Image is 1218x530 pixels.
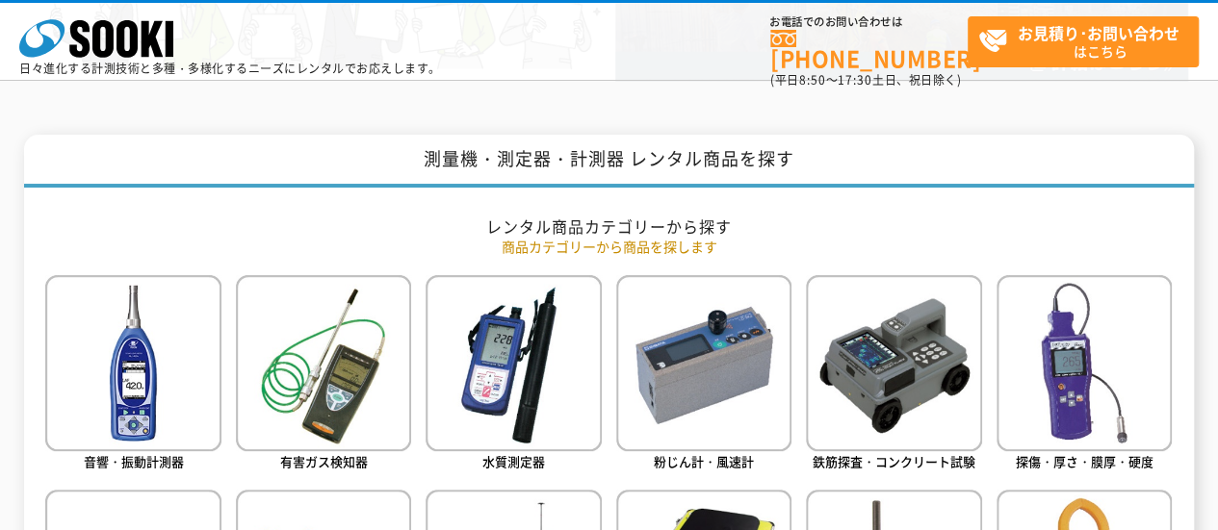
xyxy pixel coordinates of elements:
[978,17,1198,65] span: はこちら
[1018,21,1179,44] strong: お見積り･お問い合わせ
[45,216,1172,237] h2: レンタル商品カテゴリーから探す
[770,30,968,69] a: [PHONE_NUMBER]
[813,452,975,470] span: 鉄筋探査・コンクリート試験
[968,16,1199,67] a: お見積り･お問い合わせはこちら
[426,275,601,450] img: 水質測定器
[45,275,220,450] img: 音響・振動計測器
[838,71,872,88] span: 17:30
[482,452,545,470] span: 水質測定器
[654,452,754,470] span: 粉じん計・風速計
[799,71,826,88] span: 8:50
[280,452,368,470] span: 有害ガス検知器
[45,275,220,474] a: 音響・振動計測器
[236,275,411,450] img: 有害ガス検知器
[806,275,981,450] img: 鉄筋探査・コンクリート試験
[84,452,184,470] span: 音響・振動計測器
[1016,452,1153,470] span: 探傷・厚さ・膜厚・硬度
[616,275,791,450] img: 粉じん計・風速計
[19,63,441,74] p: 日々進化する計測技術と多種・多様化するニーズにレンタルでお応えします。
[236,275,411,474] a: 有害ガス検知器
[770,71,961,88] span: (平日 ～ 土日、祝日除く)
[997,275,1172,474] a: 探傷・厚さ・膜厚・硬度
[426,275,601,474] a: 水質測定器
[997,275,1172,450] img: 探傷・厚さ・膜厚・硬度
[45,237,1172,257] p: 商品カテゴリーから商品を探します
[616,275,791,474] a: 粉じん計・風速計
[770,16,968,28] span: お電話でのお問い合わせは
[806,275,981,474] a: 鉄筋探査・コンクリート試験
[24,135,1193,188] h1: 測量機・測定器・計測器 レンタル商品を探す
